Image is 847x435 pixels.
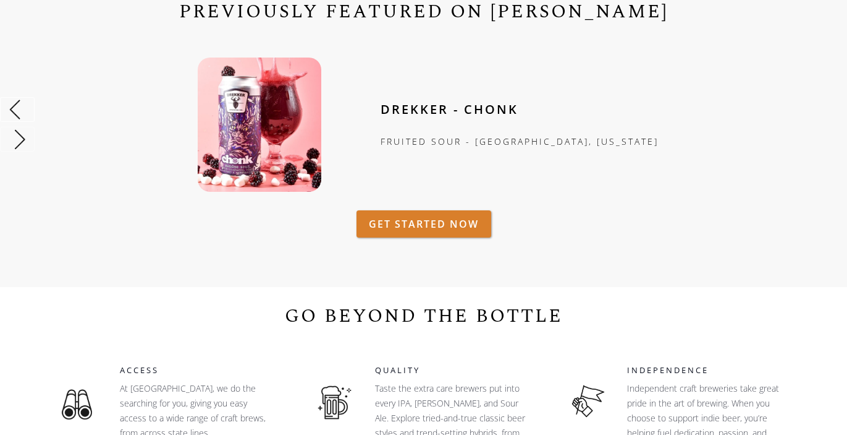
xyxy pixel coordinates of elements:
h5: ACCESS [120,364,281,377]
h5: QUALITY [375,364,536,377]
a: GET STARTED NOW [356,210,491,238]
div: 1 of 6 [84,58,763,192]
h5: INDEPENDENCE [627,364,788,377]
strong: DREKKER - CHONK [381,101,518,118]
h1: GO BEYOND THE BOTTLE [285,301,563,331]
div: Fruited sour - [GEOGRAPHIC_DATA], [US_STATE] [381,134,659,149]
